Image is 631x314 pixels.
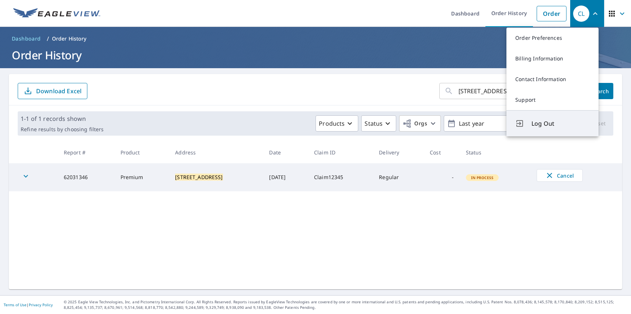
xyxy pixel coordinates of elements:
[506,90,599,110] a: Support
[537,169,583,182] button: Cancel
[4,302,27,307] a: Terms of Use
[365,119,383,128] p: Status
[263,163,308,191] td: [DATE]
[4,303,53,307] p: |
[506,48,599,69] a: Billing Information
[308,163,373,191] td: Claim12345
[315,115,358,132] button: Products
[21,114,104,123] p: 1-1 of 1 records shown
[18,83,87,99] button: Download Excel
[373,142,424,163] th: Delivery
[593,88,607,95] span: Search
[460,142,531,163] th: Status
[52,35,87,42] p: Order History
[308,142,373,163] th: Claim ID
[506,69,599,90] a: Contact Information
[36,87,81,95] p: Download Excel
[175,174,223,181] mark: [STREET_ADDRESS]
[115,163,170,191] td: Premium
[64,299,627,310] p: © 2025 Eagle View Technologies, Inc. and Pictometry International Corp. All Rights Reserved. Repo...
[47,34,49,43] li: /
[444,115,554,132] button: Last year
[58,142,115,163] th: Report #
[9,48,622,63] h1: Order History
[456,117,542,130] p: Last year
[21,126,104,133] p: Refine results by choosing filters
[263,142,308,163] th: Date
[573,6,589,22] div: CL
[424,142,460,163] th: Cost
[12,35,41,42] span: Dashboard
[537,6,566,21] a: Order
[467,175,498,180] span: In Process
[399,115,441,132] button: Orgs
[424,163,460,191] td: -
[402,119,427,128] span: Orgs
[115,142,170,163] th: Product
[319,119,345,128] p: Products
[373,163,424,191] td: Regular
[459,81,567,101] input: Address, Report #, Claim ID, etc.
[9,33,622,45] nav: breadcrumb
[544,171,575,180] span: Cancel
[29,302,53,307] a: Privacy Policy
[9,33,44,45] a: Dashboard
[531,119,590,128] span: Log Out
[169,142,263,163] th: Address
[58,163,115,191] td: 62031346
[506,28,599,48] a: Order Preferences
[361,115,396,132] button: Status
[587,83,613,99] button: Search
[13,8,100,19] img: EV Logo
[506,110,599,136] button: Log Out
